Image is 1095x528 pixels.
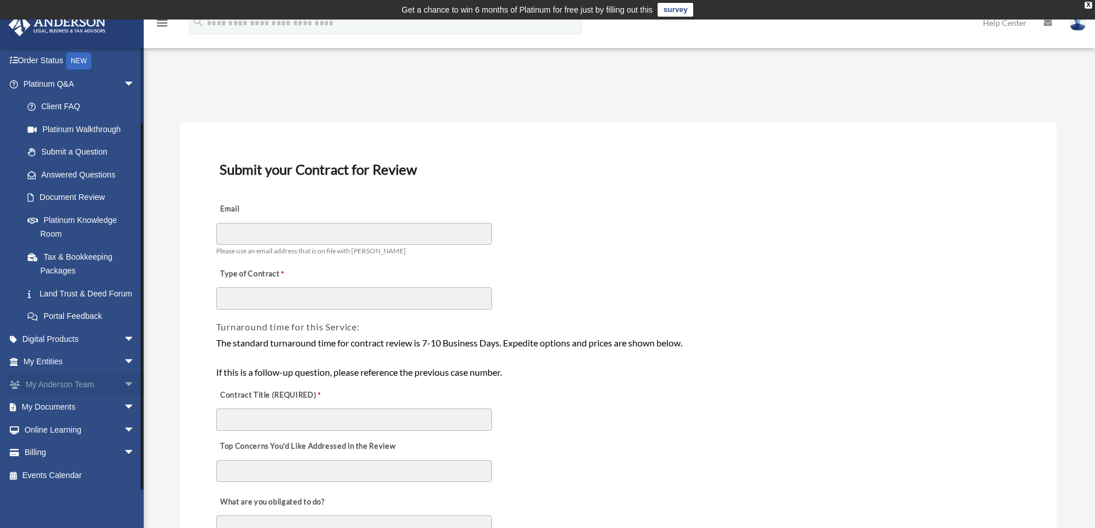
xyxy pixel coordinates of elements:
a: Events Calendar [8,464,152,487]
a: Land Trust & Deed Forum [16,282,152,305]
label: Type of Contract [216,266,331,282]
img: User Pic [1069,14,1086,31]
a: Billingarrow_drop_down [8,441,152,464]
a: Tax & Bookkeeping Packages [16,245,152,282]
a: My Anderson Teamarrow_drop_down [8,373,152,396]
i: menu [155,16,169,30]
a: Answered Questions [16,163,152,186]
span: arrow_drop_down [124,373,147,396]
img: Anderson Advisors Platinum Portal [5,14,109,36]
span: Please use an email address that is on file with [PERSON_NAME] [216,246,406,255]
a: My Documentsarrow_drop_down [8,396,152,419]
a: Document Review [16,186,147,209]
span: Turnaround time for this Service: [216,321,360,332]
a: Platinum Knowledge Room [16,209,152,245]
span: arrow_drop_down [124,418,147,442]
span: arrow_drop_down [124,441,147,465]
label: Email [216,202,331,218]
span: arrow_drop_down [124,396,147,419]
a: My Entitiesarrow_drop_down [8,350,152,373]
div: close [1085,2,1092,9]
h3: Submit your Contract for Review [215,157,1021,182]
a: Platinum Walkthrough [16,118,152,141]
a: Platinum Q&Aarrow_drop_down [8,72,152,95]
div: The standard turnaround time for contract review is 7-10 Business Days. Expedite options and pric... [216,336,1020,380]
div: Get a chance to win 6 months of Platinum for free just by filling out this [402,3,653,17]
span: arrow_drop_down [124,72,147,96]
a: Portal Feedback [16,305,152,328]
a: survey [658,3,693,17]
a: Client FAQ [16,95,152,118]
a: Submit a Question [16,141,152,164]
div: NEW [66,52,91,70]
span: arrow_drop_down [124,327,147,351]
label: Contract Title (REQUIRED) [216,387,331,403]
a: menu [155,20,169,30]
label: What are you obligated to do? [216,494,331,510]
a: Digital Productsarrow_drop_down [8,327,152,350]
a: Order StatusNEW [8,49,152,73]
i: search [192,16,205,28]
span: arrow_drop_down [124,350,147,374]
label: Top Concerns You’d Like Addressed in the Review [216,438,399,454]
a: Online Learningarrow_drop_down [8,418,152,441]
